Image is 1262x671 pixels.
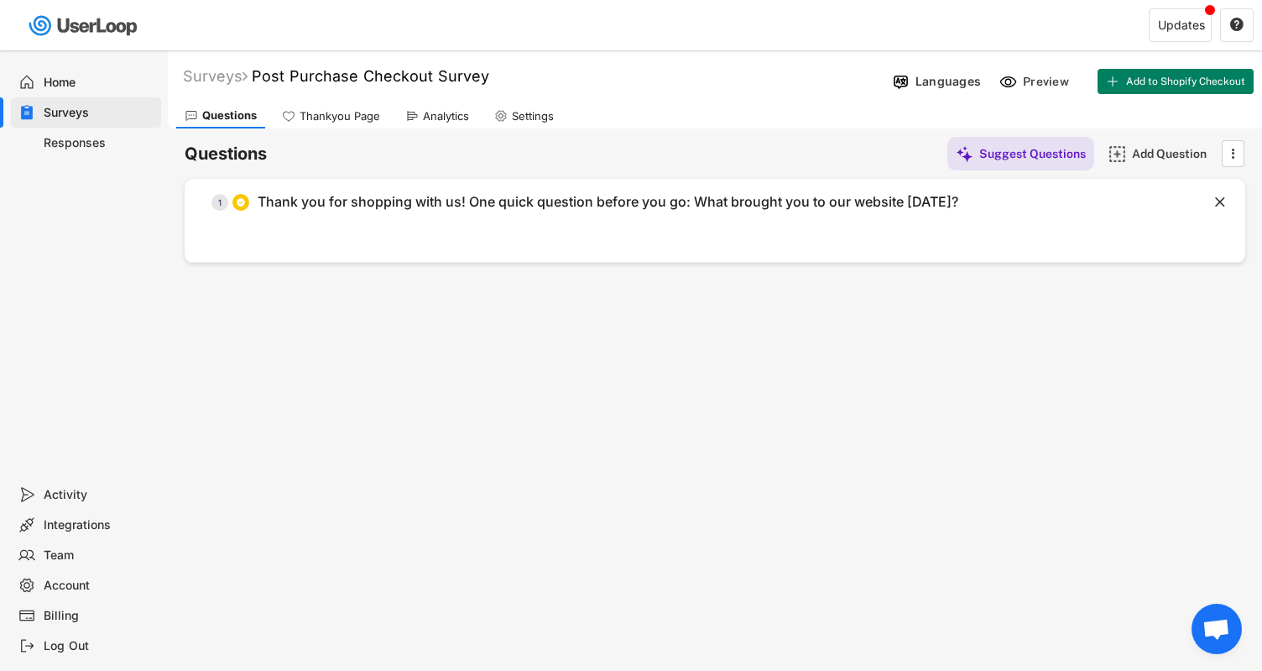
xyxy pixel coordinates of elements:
div: Responses [44,135,154,151]
div: Billing [44,608,154,624]
img: userloop-logo-01.svg [25,8,143,43]
text:  [1232,144,1235,162]
button:  [1229,18,1244,33]
img: Language%20Icon.svg [892,73,910,91]
button: Add to Shopify Checkout [1098,69,1254,94]
div: Integrations [44,517,154,533]
div: 1 [211,198,228,207]
img: AddMajor.svg [1108,145,1126,163]
img: MagicMajor%20%28Purple%29.svg [956,145,973,163]
div: Languages [915,74,981,89]
div: Thank you for shopping with us! One quick question before you go: What brought you to our website... [258,193,958,211]
div: Preview [1023,74,1073,89]
div: Log Out [44,638,154,654]
div: Team [44,548,154,564]
div: Questions [202,108,257,123]
div: Add Question [1132,146,1216,161]
div: Activity [44,487,154,503]
div: Home [44,75,154,91]
text:  [1230,17,1244,32]
a: Open chat [1192,604,1242,654]
div: Thankyou Page [300,109,380,123]
img: CircleTickMinorWhite.svg [236,197,246,207]
div: Surveys [183,66,248,86]
div: Updates [1158,19,1205,31]
button:  [1212,194,1228,211]
button:  [1224,141,1241,166]
div: Analytics [423,109,469,123]
div: Account [44,578,154,594]
div: Settings [512,109,554,123]
text:  [1215,193,1225,211]
span: Add to Shopify Checkout [1126,76,1245,86]
div: Surveys [44,105,154,121]
h6: Questions [185,143,267,165]
font: Post Purchase Checkout Survey [252,67,489,85]
div: Suggest Questions [979,146,1086,161]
